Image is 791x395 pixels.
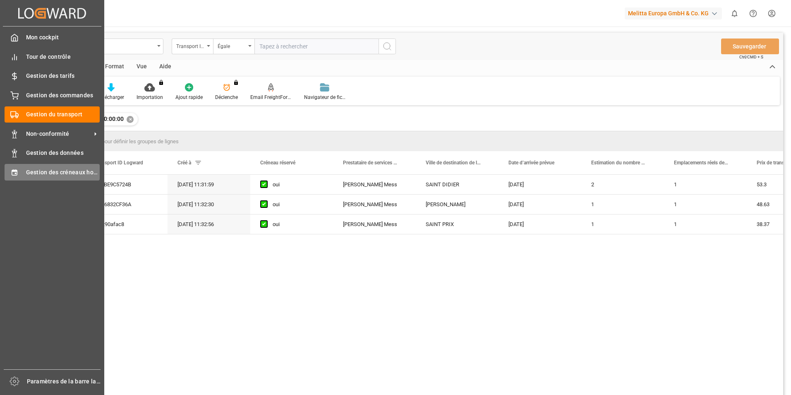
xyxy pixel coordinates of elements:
[5,145,100,161] a: Gestion des données
[343,160,398,166] span: Prestataire de services de transport
[26,72,100,80] span: Gestion des tarifs
[664,214,747,234] div: 1
[581,175,664,194] div: 2
[499,195,581,214] div: [DATE]
[416,214,499,234] div: SAINT PRIX
[416,175,499,194] div: SAINT DIDIER
[499,214,581,234] div: [DATE]
[250,94,292,101] div: Email FreightForwarders
[5,164,100,180] a: Gestion des créneaux horaires
[581,214,664,234] div: 1
[499,175,581,194] div: [DATE]
[5,87,100,103] a: Gestion des commandes
[273,215,323,234] div: oui
[175,94,203,101] div: Ajout rapide
[26,130,91,138] span: Non-conformité
[26,33,100,42] span: Mon cockpit
[721,39,779,54] button: Sauvegarder
[5,48,100,65] a: Tour de contrôle
[99,60,130,74] div: Format
[304,94,345,101] div: Navigateur de fichiers
[581,195,664,214] div: 1
[213,39,254,54] button: Ouvrir le menu
[725,4,744,23] button: Afficher 0 nouvelles notifications
[27,377,101,386] span: Paramètres de la barre latérale
[5,68,100,84] a: Gestion des tarifs
[85,195,168,214] div: CA06832CF36A
[26,110,100,119] span: Gestion du transport
[508,160,554,166] span: Date d’arrivée prévue
[85,214,168,234] div: 34lit90afac8
[85,175,168,194] div: 5A1BE9C5724B
[62,138,179,145] span: Faites glisser ici pour définir les groupes de lignes
[416,195,499,214] div: [PERSON_NAME]
[674,160,729,166] span: Emplacements réels des palettes
[426,160,481,166] span: Ville de destination de livraison
[168,175,250,194] div: [DATE] 11:31:59
[95,160,143,166] span: Transport ID Logward
[127,116,134,123] div: ✕
[26,149,100,157] span: Gestion des données
[333,175,416,194] div: [PERSON_NAME] Mess
[260,160,295,166] span: Créneau réservé
[625,5,725,21] button: Melitta Europa GmbH & Co. KG
[168,214,250,234] div: [DATE] 11:32:56
[628,9,709,18] font: Melitta Europa GmbH & Co. KG
[168,195,250,214] div: [DATE] 11:32:30
[739,54,763,60] span: Ctrl/CMD + S
[273,195,323,214] div: oui
[176,41,204,50] div: Transport ID Logward
[153,60,177,74] div: Aide
[5,29,100,46] a: Mon cockpit
[26,168,100,177] span: Gestion des créneaux horaires
[379,39,396,54] button: Bouton de recherche
[591,160,647,166] span: Estimation du nombre de places de palettes
[26,53,100,61] span: Tour de contrôle
[744,4,762,23] button: Centre d’aide
[177,160,191,166] span: Créé à
[98,94,124,101] div: Télécharger
[172,39,213,54] button: Ouvrir le menu
[254,39,379,54] input: Tapez à rechercher
[664,195,747,214] div: 1
[273,175,323,194] div: oui
[218,41,246,50] div: Égale
[5,106,100,123] a: Gestion du transport
[130,60,153,74] div: Vue
[664,175,747,194] div: 1
[333,195,416,214] div: [PERSON_NAME] Mess
[333,214,416,234] div: [PERSON_NAME] Mess
[26,91,100,100] span: Gestion des commandes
